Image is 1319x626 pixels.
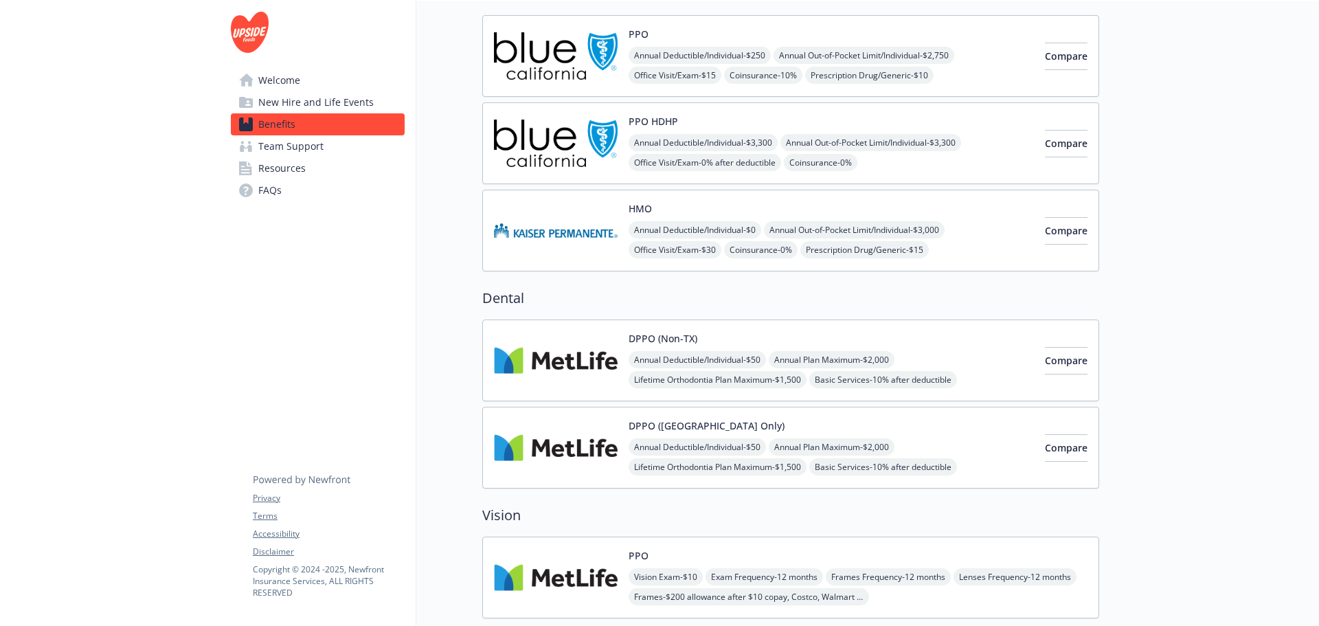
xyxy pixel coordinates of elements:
[629,221,761,238] span: Annual Deductible/Individual - $0
[784,154,857,171] span: Coinsurance - 0%
[253,528,404,540] a: Accessibility
[1045,130,1087,157] button: Compare
[258,91,374,113] span: New Hire and Life Events
[629,351,766,368] span: Annual Deductible/Individual - $50
[1045,354,1087,367] span: Compare
[706,568,823,585] span: Exam Frequency - 12 months
[253,563,404,599] p: Copyright © 2024 - 2025 , Newfront Insurance Services, ALL RIGHTS RESERVED
[258,157,306,179] span: Resources
[629,241,721,258] span: Office Visit/Exam - $30
[769,438,894,456] span: Annual Plan Maximum - $2,000
[1045,347,1087,375] button: Compare
[258,113,295,135] span: Benefits
[1045,224,1087,237] span: Compare
[258,69,300,91] span: Welcome
[629,67,721,84] span: Office Visit/Exam - $15
[629,331,697,346] button: DPPO (Non-TX)
[780,134,961,151] span: Annual Out-of-Pocket Limit/Individual - $3,300
[258,179,282,201] span: FAQs
[724,241,798,258] span: Coinsurance - 0%
[482,505,1099,526] h2: Vision
[258,135,324,157] span: Team Support
[629,134,778,151] span: Annual Deductible/Individual - $3,300
[1045,137,1087,150] span: Compare
[826,568,951,585] span: Frames Frequency - 12 months
[494,201,618,260] img: Kaiser Permanente Insurance Company carrier logo
[231,179,405,201] a: FAQs
[494,114,618,172] img: Blue Shield of California carrier logo
[629,371,807,388] span: Lifetime Orthodontia Plan Maximum - $1,500
[482,288,1099,309] h2: Dental
[629,458,807,476] span: Lifetime Orthodontia Plan Maximum - $1,500
[809,458,957,476] span: Basic Services - 10% after deductible
[1045,49,1087,63] span: Compare
[954,568,1076,585] span: Lenses Frequency - 12 months
[724,67,802,84] span: Coinsurance - 10%
[494,418,618,477] img: Metlife Inc carrier logo
[629,201,652,216] button: HMO
[629,114,678,128] button: PPO HDHP
[809,371,957,388] span: Basic Services - 10% after deductible
[629,588,869,605] span: Frames - $200 allowance after $10 copay, Costco, Walmart and Sam’s Club: $70 allowance after $10 ...
[629,27,649,41] button: PPO
[494,548,618,607] img: Metlife Inc carrier logo
[764,221,945,238] span: Annual Out-of-Pocket Limit/Individual - $3,000
[629,438,766,456] span: Annual Deductible/Individual - $50
[805,67,934,84] span: Prescription Drug/Generic - $10
[629,47,771,64] span: Annual Deductible/Individual - $250
[1045,43,1087,70] button: Compare
[231,157,405,179] a: Resources
[1045,434,1087,462] button: Compare
[629,548,649,563] button: PPO
[231,135,405,157] a: Team Support
[253,546,404,558] a: Disclaimer
[231,91,405,113] a: New Hire and Life Events
[800,241,929,258] span: Prescription Drug/Generic - $15
[774,47,954,64] span: Annual Out-of-Pocket Limit/Individual - $2,750
[231,113,405,135] a: Benefits
[1045,441,1087,454] span: Compare
[253,492,404,504] a: Privacy
[629,568,703,585] span: Vision Exam - $10
[494,331,618,390] img: Metlife Inc carrier logo
[1045,217,1087,245] button: Compare
[231,69,405,91] a: Welcome
[253,510,404,522] a: Terms
[629,154,781,171] span: Office Visit/Exam - 0% after deductible
[494,27,618,85] img: Blue Shield of California carrier logo
[769,351,894,368] span: Annual Plan Maximum - $2,000
[629,418,785,433] button: DPPO ([GEOGRAPHIC_DATA] Only)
